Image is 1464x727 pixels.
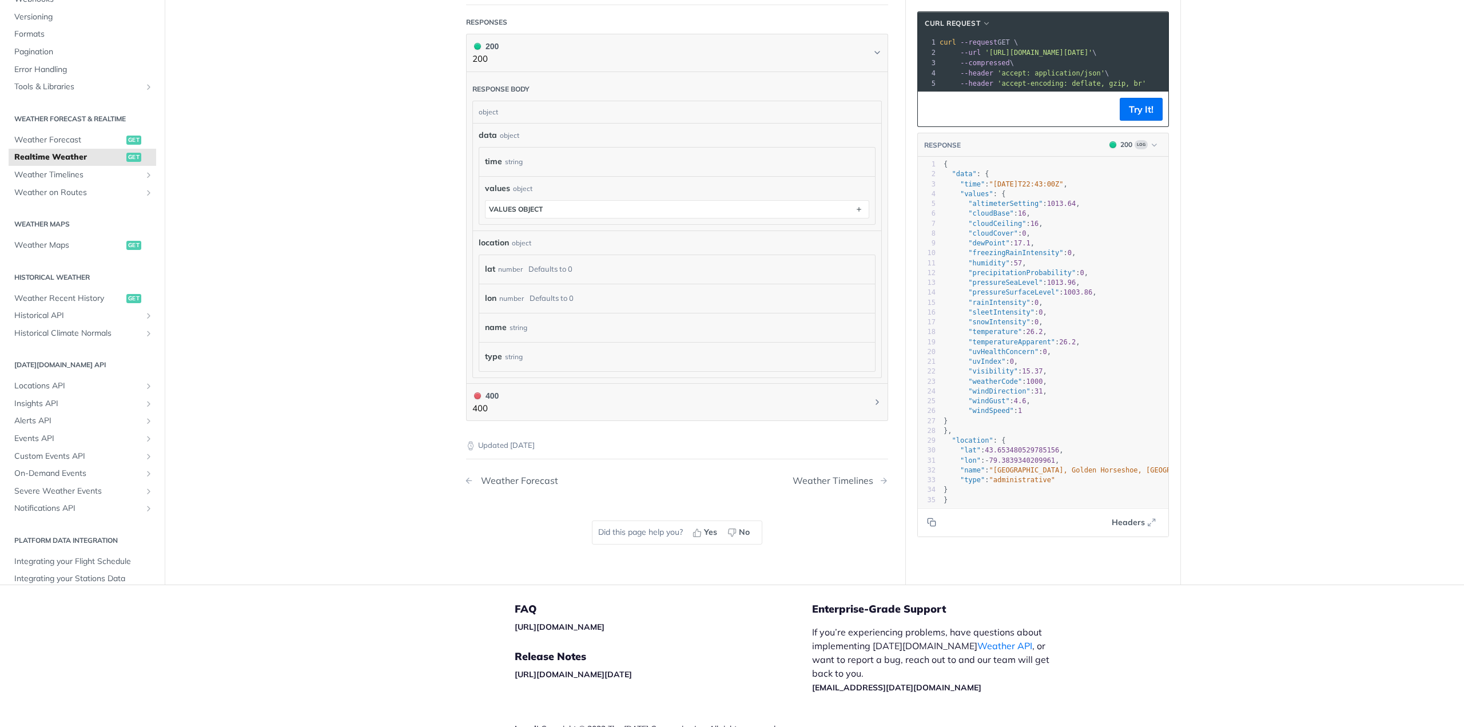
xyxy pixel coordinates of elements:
a: Formats [9,26,156,43]
span: "windDirection" [968,387,1030,395]
span: - [985,456,989,464]
button: Headers [1105,514,1163,531]
button: Show subpages for Custom Events API [144,451,153,460]
span: : , [944,288,1096,296]
a: Pagination [9,43,156,61]
span: : , [944,200,1080,208]
button: Show subpages for Severe Weather Events [144,487,153,496]
span: 200 [1109,141,1116,148]
div: 24 [918,387,936,396]
span: 400 [474,392,481,399]
span: "lon" [960,456,981,464]
span: \ [940,59,1014,67]
a: Realtime Weatherget [9,149,156,166]
span: GET \ [940,38,1018,46]
h2: Weather Maps [9,219,156,229]
span: Weather Maps [14,240,124,251]
a: Weather Recent Historyget [9,289,156,307]
button: Copy to clipboard [924,514,940,531]
span: : { [944,436,1005,444]
span: : , [944,357,1018,366]
div: string [505,153,523,170]
span: 0 [1035,299,1039,307]
p: If you’re experiencing problems, have questions about implementing [DATE][DOMAIN_NAME] , or want ... [812,625,1061,694]
span: "cloudBase" [968,209,1013,217]
button: values object [486,201,869,218]
div: 17 [918,317,936,327]
span: : , [944,328,1047,336]
div: 23 [918,377,936,387]
div: 10 [918,248,936,258]
span: 31 [1035,387,1043,395]
a: [URL][DOMAIN_NAME] [515,622,604,632]
span: 79.3839340209961 [989,456,1056,464]
div: Defaults to 0 [528,261,572,277]
span: : [944,476,1055,484]
span: "uvHealthConcern" [968,348,1039,356]
span: : , [944,239,1035,247]
div: 22 [918,367,936,376]
span: : , [944,446,1064,454]
span: "cloudCeiling" [968,220,1026,228]
div: 27 [918,416,936,426]
div: 33 [918,475,936,485]
span: Locations API [14,380,141,392]
span: : { [944,170,989,178]
a: Integrating your Flight Schedule [9,553,156,570]
a: Severe Weather EventsShow subpages for Severe Weather Events [9,483,156,500]
span: get [126,293,141,303]
a: Historical APIShow subpages for Historical API [9,307,156,324]
div: values object [489,205,543,213]
p: 200 [472,53,499,66]
span: : , [944,378,1047,386]
button: Show subpages for Weather Timelines [144,170,153,180]
span: On-Demand Events [14,468,141,479]
h5: FAQ [515,602,812,616]
span: "time" [960,180,985,188]
div: 4 [918,189,936,199]
span: --request [960,38,997,46]
div: string [505,348,523,365]
span: Historical API [14,310,141,321]
span: 0 [1080,269,1084,277]
a: Weather Mapsget [9,237,156,254]
div: object [513,184,532,194]
span: "precipitationProbability" [968,269,1076,277]
span: : , [944,259,1027,267]
div: 30 [918,446,936,455]
button: Show subpages for Historical API [144,311,153,320]
h2: Platform DATA integration [9,535,156,546]
a: Weather API [977,640,1032,651]
span: location [479,237,509,249]
span: 0 [1068,249,1072,257]
span: "pressureSeaLevel" [968,279,1043,287]
p: 400 [472,402,499,415]
span: : { [944,190,1005,198]
span: Weather on Routes [14,186,141,198]
div: 31 [918,456,936,466]
span: Log [1135,140,1148,149]
a: Weather on RoutesShow subpages for Weather on Routes [9,184,156,201]
span: Weather Recent History [14,292,124,304]
span: 200 [474,43,481,50]
span: : , [944,387,1047,395]
span: Versioning [14,11,153,23]
span: Weather Forecast [14,134,124,146]
h5: Release Notes [515,650,812,664]
span: : , [944,367,1047,375]
a: Notifications APIShow subpages for Notifications API [9,500,156,517]
span: Integrating your Stations Data [14,573,153,585]
span: "data" [952,170,976,178]
span: : , [944,456,1059,464]
span: : , [944,279,1080,287]
svg: Chevron [873,48,882,57]
a: Insights APIShow subpages for Insights API [9,395,156,412]
div: 4 [918,68,937,78]
label: lat [485,261,495,277]
span: 43.653480529785156 [985,446,1059,454]
span: Weather Timelines [14,169,141,181]
span: "uvIndex" [968,357,1005,366]
span: values [485,182,510,194]
a: [URL][DOMAIN_NAME][DATE] [515,669,632,680]
span: "pressureSurfaceLevel" [968,288,1059,296]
